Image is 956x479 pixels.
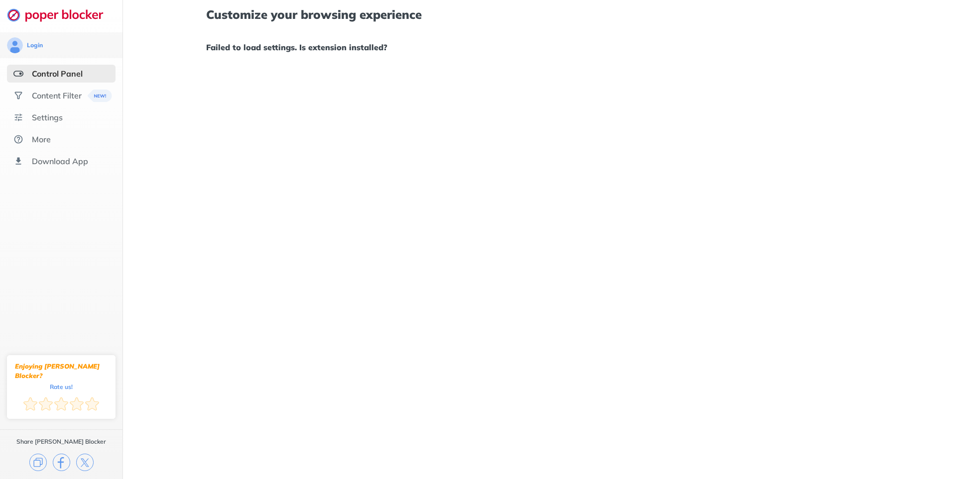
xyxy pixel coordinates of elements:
[32,91,82,100] div: Content Filter
[53,454,70,471] img: facebook.svg
[7,37,23,53] img: avatar.svg
[13,156,23,166] img: download-app.svg
[29,454,47,471] img: copy.svg
[32,112,63,122] div: Settings
[32,134,51,144] div: More
[206,8,872,21] h1: Customize your browsing experience
[76,454,94,471] img: x.svg
[206,41,872,54] h1: Failed to load settings. Is extension installed?
[15,362,108,381] div: Enjoying [PERSON_NAME] Blocker?
[13,112,23,122] img: settings.svg
[50,384,73,389] div: Rate us!
[13,91,23,100] img: social.svg
[7,8,114,22] img: logo-webpage.svg
[32,69,83,79] div: Control Panel
[13,134,23,144] img: about.svg
[87,90,111,102] img: menuBanner.svg
[27,41,43,49] div: Login
[13,69,23,79] img: features-selected.svg
[16,438,106,446] div: Share [PERSON_NAME] Blocker
[32,156,88,166] div: Download App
